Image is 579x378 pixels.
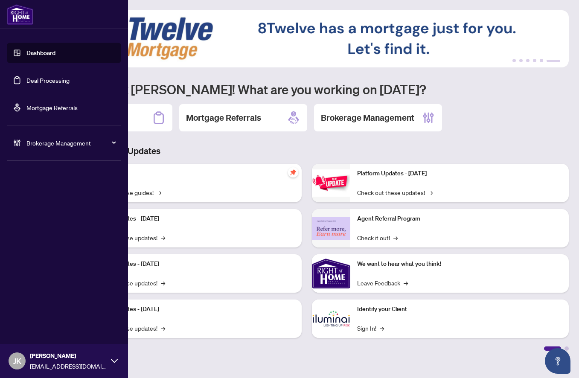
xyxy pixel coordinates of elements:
h2: Mortgage Referrals [186,112,261,124]
span: → [161,278,165,288]
span: pushpin [288,167,298,177]
span: → [404,278,408,288]
button: 3 [526,59,530,62]
h3: Brokerage & Industry Updates [44,145,569,157]
a: Deal Processing [26,76,70,84]
span: [PERSON_NAME] [30,351,107,361]
img: logo [7,4,33,25]
span: → [161,323,165,333]
a: Check it out!→ [357,233,398,242]
span: Brokerage Management [26,138,115,148]
img: We want to hear what you think! [312,254,350,293]
img: Slide 5 [44,10,569,67]
button: 5 [540,59,543,62]
button: 1 [512,59,516,62]
button: 6 [547,59,560,62]
p: Self-Help [90,169,295,178]
a: Dashboard [26,49,55,57]
a: Leave Feedback→ [357,278,408,288]
img: Platform Updates - June 23, 2025 [312,169,350,196]
h2: Brokerage Management [321,112,414,124]
p: Identify your Client [357,305,562,314]
p: We want to hear what you think! [357,259,562,269]
span: → [161,233,165,242]
p: Platform Updates - [DATE] [90,259,295,269]
span: → [157,188,161,197]
img: Identify your Client [312,299,350,338]
p: Platform Updates - [DATE] [357,169,562,178]
h1: Welcome back [PERSON_NAME]! What are you working on [DATE]? [44,81,569,97]
span: [EMAIL_ADDRESS][DOMAIN_NAME] [30,361,107,371]
p: Platform Updates - [DATE] [90,214,295,224]
span: JK [13,355,21,367]
span: → [380,323,384,333]
p: Platform Updates - [DATE] [90,305,295,314]
p: Agent Referral Program [357,214,562,224]
button: 4 [533,59,536,62]
a: Sign In!→ [357,323,384,333]
span: → [428,188,433,197]
button: 2 [519,59,523,62]
span: → [393,233,398,242]
img: Agent Referral Program [312,217,350,240]
button: Open asap [545,348,570,374]
a: Check out these updates!→ [357,188,433,197]
a: Mortgage Referrals [26,104,78,111]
